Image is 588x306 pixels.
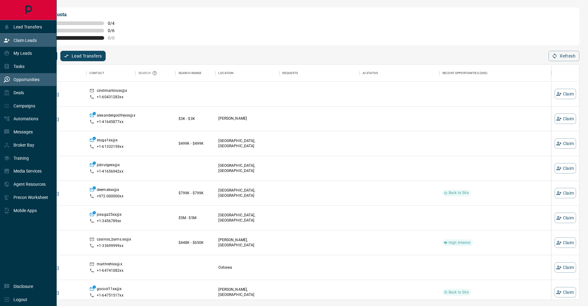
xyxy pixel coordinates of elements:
[108,21,121,26] span: 0 / 4
[360,65,439,82] div: AI Status
[548,51,579,61] button: Refresh
[97,237,131,243] p: casinos_barns.xx@x
[218,287,276,297] p: [PERSON_NAME], [GEOGRAPHIC_DATA]
[279,65,359,82] div: Requests
[97,212,122,218] p: joxaga25xx@x
[86,65,135,82] div: Contact
[555,287,576,297] button: Claim
[97,144,123,149] p: +1- 61332159xx
[555,188,576,198] button: Claim
[108,35,121,40] span: 0 / 0
[218,188,276,198] p: [GEOGRAPHIC_DATA], [GEOGRAPHIC_DATA]
[218,138,276,149] p: [GEOGRAPHIC_DATA], [GEOGRAPHIC_DATA]
[97,113,135,119] p: alexandergodfreyxx@x
[555,262,576,273] button: Claim
[179,141,213,146] p: $499K - $499K
[97,286,122,293] p: gocool11xx@x
[89,65,104,82] div: Contact
[555,89,576,99] button: Claim
[218,116,276,121] p: [PERSON_NAME]
[446,190,471,196] span: Back to Site
[446,290,471,295] span: Back to Site
[446,240,473,245] span: High Interest
[97,243,123,248] p: +1- 33699999xx
[97,262,122,268] p: maithrehixx@x
[97,162,120,169] p: jobrutgexx@x
[218,237,276,248] p: [PERSON_NAME], [GEOGRAPHIC_DATA]
[218,163,276,174] p: [GEOGRAPHIC_DATA], [GEOGRAPHIC_DATA]
[97,187,119,194] p: deemakxx@x
[97,138,118,144] p: stuga1xx@x
[282,65,298,82] div: Requests
[108,28,121,33] span: 0 / 6
[215,65,279,82] div: Location
[175,65,216,82] div: Search Range
[97,95,123,100] p: +1- 60431283xx
[555,237,576,248] button: Claim
[179,240,213,245] p: $448K - $650K
[138,65,159,82] div: Search
[97,218,121,224] p: +1- 3456789xx
[555,213,576,223] button: Claim
[555,138,576,149] button: Claim
[22,65,86,82] div: Name
[97,194,123,199] p: +972- 000000xx
[97,119,123,125] p: +1- 41645877xx
[218,65,233,82] div: Location
[363,65,378,82] div: AI Status
[218,213,276,223] p: [GEOGRAPHIC_DATA], [GEOGRAPHIC_DATA]
[443,65,488,82] div: Recent Opportunities (30d)
[555,114,576,124] button: Claim
[33,11,121,18] p: My Daily Quota
[60,51,106,61] button: Lead Transfers
[439,65,552,82] div: Recent Opportunities (30d)
[218,265,276,270] p: Oshawa
[97,169,123,174] p: +1- 41656942xx
[179,65,202,82] div: Search Range
[97,268,123,273] p: +1- 64741082xx
[179,190,213,196] p: $799K - $799K
[179,116,213,121] p: $3K - $3K
[97,88,127,95] p: cindimartinsxx@x
[555,163,576,174] button: Claim
[97,293,123,298] p: +1- 64751517xx
[179,215,213,221] p: $5M - $5M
